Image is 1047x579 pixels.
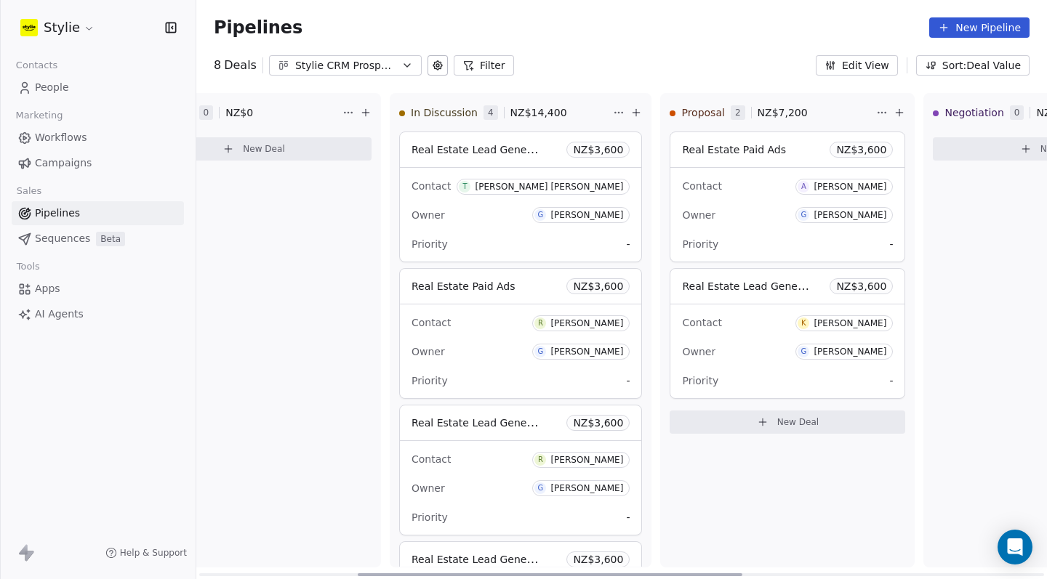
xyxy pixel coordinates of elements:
[573,142,623,157] span: NZ$ 3,600
[412,552,557,566] span: Real Estate Lead Generation
[35,231,90,246] span: Sequences
[550,347,623,357] div: [PERSON_NAME]
[20,19,38,36] img: stylie-square-yellow.svg
[17,15,98,40] button: Stylie
[682,317,721,328] span: Contact
[573,552,623,567] span: NZ$ 3,600
[682,209,715,221] span: Owner
[243,143,285,155] span: New Deal
[120,547,187,559] span: Help & Support
[573,279,623,293] span: NZ$ 3,600
[550,455,623,465] div: [PERSON_NAME]
[801,346,806,357] div: G
[35,130,87,145] span: Workflows
[462,181,467,193] div: T
[412,238,448,250] span: Priority
[537,482,543,494] div: G
[225,105,253,120] span: NZ$ 0
[9,105,69,126] span: Marketing
[889,373,893,388] span: -
[758,105,808,120] span: NZ$ 7,200
[626,510,630,525] span: -
[399,268,642,399] div: Real Estate Paid AdsNZ$3,600ContactR[PERSON_NAME]OwnerG[PERSON_NAME]Priority-
[929,17,1030,38] button: New Pipeline
[214,17,302,38] span: Pipelines
[550,318,623,328] div: [PERSON_NAME]
[550,210,623,220] div: [PERSON_NAME]
[10,256,46,278] span: Tools
[1010,105,1024,120] span: 0
[35,307,84,322] span: AI Agents
[412,280,516,292] span: Real Estate Paid Ads
[412,142,557,156] span: Real Estate Lead Generation
[96,232,125,246] span: Beta
[12,76,184,100] a: People
[399,405,642,535] div: Real Estate Lead GenerationNZ$3,600ContactR[PERSON_NAME]OwnerG[PERSON_NAME]Priority-
[836,279,886,293] span: NZ$ 3,600
[136,137,372,161] button: New Deal
[801,209,806,221] div: G
[412,482,445,494] span: Owner
[801,181,806,193] div: A
[12,201,184,225] a: Pipelines
[731,105,745,120] span: 2
[35,281,60,296] span: Apps
[199,105,214,120] span: 0
[682,375,718,386] span: Priority
[399,94,610,131] div: In Discussion4NZ$14,400
[12,151,184,175] a: Campaigns
[12,277,184,301] a: Apps
[44,18,80,37] span: Stylie
[816,55,898,76] button: Edit View
[412,346,445,357] span: Owner
[626,373,630,388] span: -
[682,180,721,192] span: Contact
[475,182,623,192] div: [PERSON_NAME] [PERSON_NAME]
[12,126,184,150] a: Workflows
[538,317,543,329] div: R
[12,227,184,251] a: SequencesBeta
[10,180,48,202] span: Sales
[682,346,715,357] span: Owner
[136,94,340,131] div: 0NZ$0
[105,547,187,559] a: Help & Support
[944,105,1003,120] span: Negotiation
[35,155,92,171] span: Campaigns
[35,206,80,221] span: Pipelines
[12,302,184,326] a: AI Agents
[777,416,819,428] span: New Deal
[573,416,623,430] span: NZ$ 3,600
[412,180,451,192] span: Contact
[836,142,886,157] span: NZ$ 3,600
[682,144,786,155] span: Real Estate Paid Ads
[412,511,448,523] span: Priority
[538,454,543,466] div: R
[411,105,478,120] span: In Discussion
[510,105,567,120] span: NZ$ 14,400
[412,375,448,386] span: Priority
[801,317,806,329] div: K
[412,416,557,429] span: Real Estate Lead Generation
[412,317,451,328] span: Contact
[814,347,886,357] div: [PERSON_NAME]
[295,58,396,73] div: Stylie CRM Prospecting
[681,105,724,120] span: Proposal
[670,131,905,262] div: Real Estate Paid AdsNZ$3,600ContactA[PERSON_NAME]OwnerG[PERSON_NAME]Priority-
[454,55,514,76] button: Filter
[537,209,543,221] div: G
[412,209,445,221] span: Owner
[670,268,905,399] div: Real Estate Lead GenerationNZ$3,600ContactK[PERSON_NAME]OwnerG[PERSON_NAME]Priority-
[550,483,623,493] div: [PERSON_NAME]
[484,105,498,120] span: 4
[35,80,69,95] span: People
[9,54,64,76] span: Contacts
[916,55,1030,76] button: Sort: Deal Value
[682,279,827,293] span: Real Estate Lead Generation
[670,94,873,131] div: Proposal2NZ$7,200
[998,530,1032,564] div: Open Intercom Messenger
[412,453,451,465] span: Contact
[626,237,630,251] span: -
[889,237,893,251] span: -
[814,318,886,328] div: [PERSON_NAME]
[399,131,642,262] div: Real Estate Lead GenerationNZ$3,600ContactT[PERSON_NAME] [PERSON_NAME]OwnerG[PERSON_NAME]Priority-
